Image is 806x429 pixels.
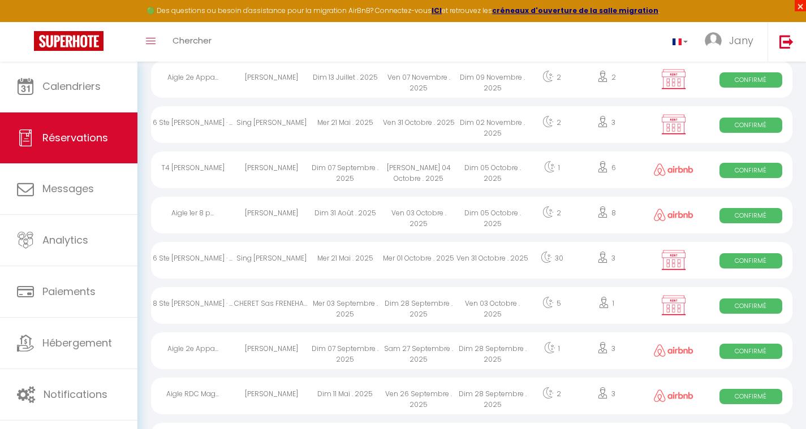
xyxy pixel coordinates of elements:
span: Analytics [42,233,88,247]
a: ... Jany [696,22,768,62]
span: Notifications [44,387,107,401]
img: logout [779,34,794,49]
span: Paiements [42,284,96,298]
img: ... [705,32,722,49]
span: Hébergement [42,336,112,350]
a: Chercher [164,22,220,62]
a: ICI [432,6,442,15]
span: Jany [729,33,753,47]
a: créneaux d'ouverture de la salle migration [492,6,658,15]
span: Calendriers [42,79,101,93]
span: Messages [42,181,94,196]
span: Chercher [173,34,212,46]
span: Réservations [42,131,108,145]
img: Super Booking [34,31,104,51]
